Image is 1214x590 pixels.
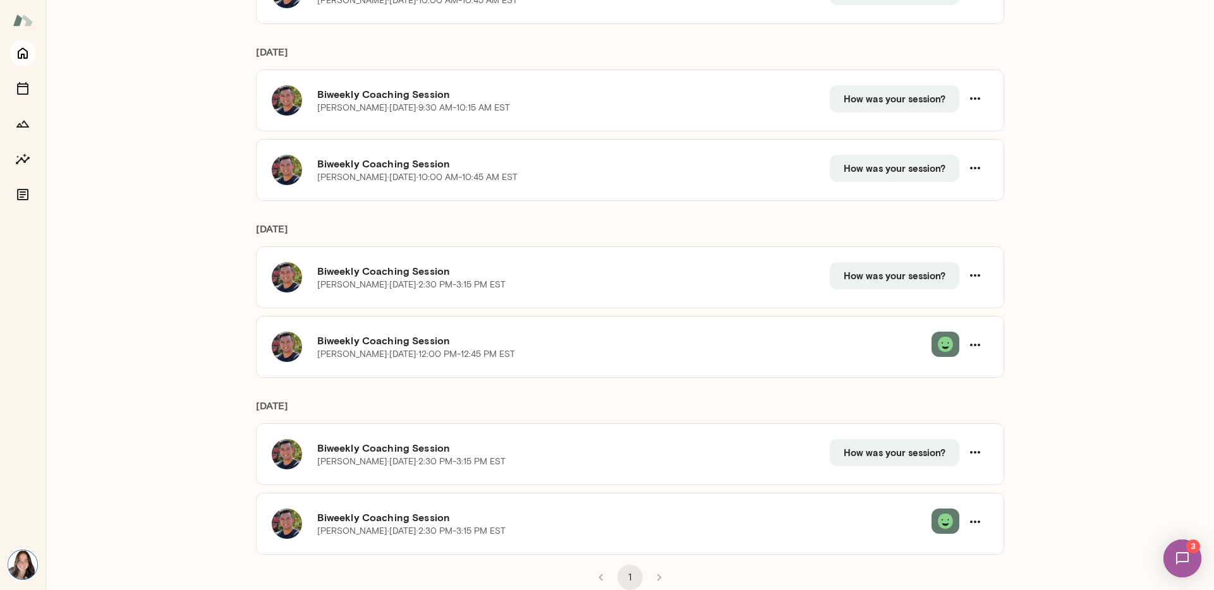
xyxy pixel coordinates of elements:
p: [PERSON_NAME] · [DATE] · 9:30 AM-10:15 AM EST [317,102,510,114]
div: pagination [256,555,1004,590]
h6: Biweekly Coaching Session [317,87,830,102]
button: Home [10,40,35,66]
img: feedback [938,337,953,352]
img: Mento [13,8,33,32]
h6: Biweekly Coaching Session [317,440,830,455]
h6: Biweekly Coaching Session [317,333,932,348]
p: [PERSON_NAME] · [DATE] · 2:30 PM-3:15 PM EST [317,279,506,291]
p: [PERSON_NAME] · [DATE] · 2:30 PM-3:15 PM EST [317,525,506,538]
h6: Biweekly Coaching Session [317,263,830,279]
button: page 1 [617,565,643,590]
button: Sessions [10,76,35,101]
nav: pagination navigation [586,565,674,590]
h6: [DATE] [256,221,1004,246]
button: How was your session? [830,155,959,181]
img: Anna Satterfield [8,550,38,580]
h6: [DATE] [256,44,1004,69]
button: How was your session? [830,85,959,112]
h6: [DATE] [256,398,1004,423]
img: feedback [938,514,953,529]
button: Insights [10,147,35,172]
p: [PERSON_NAME] · [DATE] · 10:00 AM-10:45 AM EST [317,171,518,184]
h6: Biweekly Coaching Session [317,156,830,171]
button: Documents [10,182,35,207]
button: How was your session? [830,439,959,466]
p: [PERSON_NAME] · [DATE] · 12:00 PM-12:45 PM EST [317,348,515,361]
p: [PERSON_NAME] · [DATE] · 2:30 PM-3:15 PM EST [317,455,506,468]
h6: Biweekly Coaching Session [317,510,932,525]
button: Growth Plan [10,111,35,136]
button: How was your session? [830,262,959,289]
